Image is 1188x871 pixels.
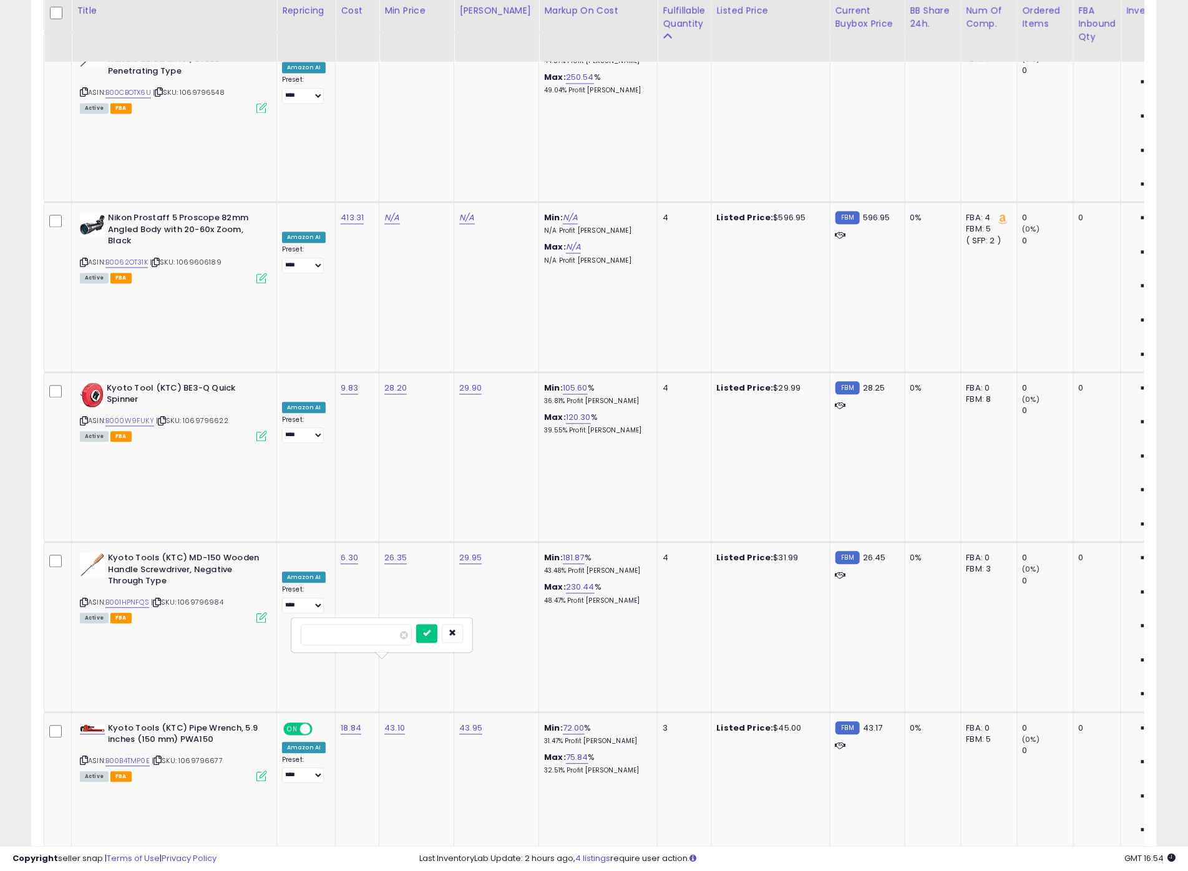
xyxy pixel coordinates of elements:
[544,412,566,424] b: Max:
[544,4,652,17] div: Markup on Cost
[150,258,222,268] span: | SKU: 1069606189
[341,382,358,395] a: 9.83
[282,246,326,274] div: Preset:
[384,4,449,17] div: Min Price
[80,432,109,442] span: All listings currently available for purchase on Amazon
[282,742,326,754] div: Amazon AI
[108,43,260,81] b: Kyoto Tools (KTC) PD-2 Wooden Handle Screwdriver, Cross Penetrating Type
[835,212,860,225] small: FBM
[459,382,482,395] a: 29.90
[544,227,648,236] p: N/A Profit [PERSON_NAME]
[966,564,1008,575] div: FBM: 3
[419,853,1176,865] div: Last InventoryLab Update: 2 hours ago, require user action.
[717,212,774,224] b: Listed Price:
[80,613,109,624] span: All listings currently available for purchase on Amazon
[966,394,1008,406] div: FBM: 8
[544,597,648,606] p: 48.47% Profit [PERSON_NAME]
[80,383,267,441] div: ASIN:
[110,432,132,442] span: FBA
[108,723,260,749] b: Kyoto Tools (KTC) Pipe Wrench, 5.9 inches (150 mm) PWA150
[282,586,326,614] div: Preset:
[108,553,260,591] b: Kyoto Tools (KTC) MD-150 Wooden Handle Screwdriver, Negative Through Type
[717,382,774,394] b: Listed Price:
[835,4,900,31] div: Current Buybox Price
[1079,4,1116,44] div: FBA inbound Qty
[1079,383,1112,394] div: 0
[459,552,482,565] a: 29.95
[863,212,890,224] span: 596.95
[910,213,952,224] div: 0%
[966,383,1008,394] div: FBA: 0
[544,552,563,564] b: Min:
[110,772,132,782] span: FBA
[966,553,1008,564] div: FBA: 0
[717,4,825,17] div: Listed Price
[459,4,533,17] div: [PERSON_NAME]
[863,382,885,394] span: 28.25
[108,213,260,251] b: Nikon Prostaff 5 Proscope 82mm Angled Body with 20-60x Zoom, Black
[717,723,774,734] b: Listed Price:
[717,553,820,564] div: $31.99
[563,212,578,225] a: N/A
[459,723,482,735] a: 43.95
[282,572,326,583] div: Amazon AI
[1023,66,1073,77] div: 0
[966,4,1012,31] div: Num of Comp.
[12,853,217,865] div: seller snap | |
[107,383,258,409] b: Kyoto Tool (KTC) BE3-Q Quick Spinner
[544,257,648,266] p: N/A Profit [PERSON_NAME]
[544,72,648,95] div: %
[1023,213,1073,224] div: 0
[105,258,148,268] a: B0062OT31K
[156,416,228,426] span: | SKU: 1069796622
[966,236,1008,247] div: ( SFP: 2 )
[311,724,331,734] span: OFF
[544,582,648,605] div: %
[1124,852,1176,864] span: 2025-08-13 16:54 GMT
[863,723,883,734] span: 43.17
[563,723,585,735] a: 72.00
[285,724,300,734] span: ON
[544,567,648,576] p: 43.48% Profit [PERSON_NAME]
[1023,723,1073,734] div: 0
[544,752,566,764] b: Max:
[80,723,267,781] div: ASIN:
[282,232,326,243] div: Amazon AI
[566,412,591,424] a: 120.30
[459,212,474,225] a: N/A
[1023,576,1073,587] div: 0
[107,852,160,864] a: Terms of Use
[663,213,701,224] div: 4
[80,383,104,408] img: 516ZIfVv1wL._SL40_.jpg
[105,88,151,99] a: B00CBOTX6U
[152,756,223,766] span: | SKU: 1069796677
[341,4,374,17] div: Cost
[544,767,648,776] p: 32.51% Profit [PERSON_NAME]
[80,725,105,732] img: 31Dm6dQQk6L._SL40_.jpg
[717,552,774,564] b: Listed Price:
[544,382,563,394] b: Min:
[1023,406,1073,417] div: 0
[566,72,594,84] a: 250.54
[1023,225,1040,235] small: (0%)
[544,72,566,84] b: Max:
[80,213,105,238] img: 41MMcPX-ZjL._SL40_.jpg
[1023,4,1068,31] div: Ordered Items
[544,737,648,746] p: 31.47% Profit [PERSON_NAME]
[151,598,223,608] span: | SKU: 1069796984
[77,4,271,17] div: Title
[835,382,860,395] small: FBM
[717,213,820,224] div: $596.95
[80,213,267,282] div: ASIN:
[566,752,588,764] a: 75.84
[110,273,132,284] span: FBA
[105,598,149,608] a: B001HPNFQS
[966,723,1008,734] div: FBA: 0
[105,416,154,427] a: B000W9FUKY
[563,382,588,395] a: 105.60
[282,756,326,784] div: Preset:
[544,383,648,406] div: %
[80,43,267,112] div: ASIN:
[1079,213,1112,224] div: 0
[966,213,1008,224] div: FBA: 4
